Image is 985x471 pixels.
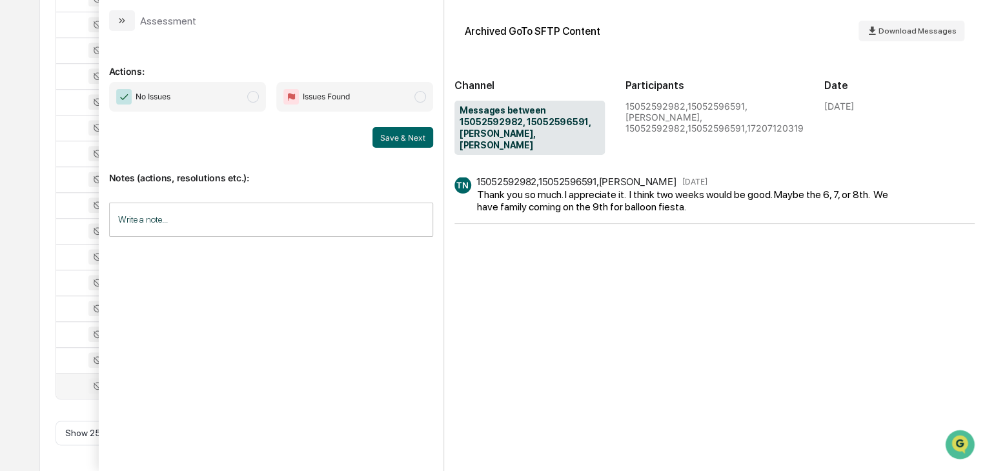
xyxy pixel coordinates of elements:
span: Download Messages [878,26,957,35]
div: Archived GoTo SFTP Content [465,25,600,37]
div: 🗄️ [94,164,104,174]
div: TN [454,177,471,194]
a: 🔎Data Lookup [8,182,86,205]
button: Save & Next [372,127,433,148]
button: Start new chat [219,103,235,118]
p: Actions: [109,50,433,77]
a: Powered byPylon [91,218,156,228]
div: 🔎 [13,188,23,199]
div: We're available if you need us! [44,112,163,122]
a: 🗄️Attestations [88,157,165,181]
p: How can we help? [13,27,235,48]
span: Attestations [107,163,160,175]
div: 15052592982,15052596591,[PERSON_NAME], 15052592982,15052596591,17207120319 [625,101,804,134]
iframe: Open customer support [944,428,979,463]
img: 1746055101610-c473b297-6a78-478c-a979-82029cc54cd1 [13,99,36,122]
p: Notes (actions, resolutions etc.): [109,157,433,183]
div: 15052592982,15052596591,[PERSON_NAME] [476,175,676,188]
span: No Issues [136,90,170,103]
div: Start new chat [44,99,212,112]
div: Assessment [140,15,196,27]
span: Data Lookup [26,187,81,200]
span: Preclearance [26,163,83,175]
a: 🖐️Preclearance [8,157,88,181]
h2: Participants [625,79,804,92]
div: [DATE] [824,101,854,112]
div: 🖐️ [13,164,23,174]
h2: Channel [454,79,605,92]
span: Issues Found [303,90,350,103]
h2: Date [824,79,975,92]
img: Flag [283,89,299,105]
div: Thank you so much. I appreciate it. I think two weeks would be good. Maybe the 6, 7, or 8th. We h... [477,188,893,213]
span: Pylon [128,219,156,228]
img: Checkmark [116,89,132,105]
span: Messages between 15052592982, 15052596591, [PERSON_NAME], [PERSON_NAME] [460,105,600,151]
button: Download Messages [858,21,964,41]
time: Tuesday, September 16, 2025 at 6:14:28 PM [682,177,707,186]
